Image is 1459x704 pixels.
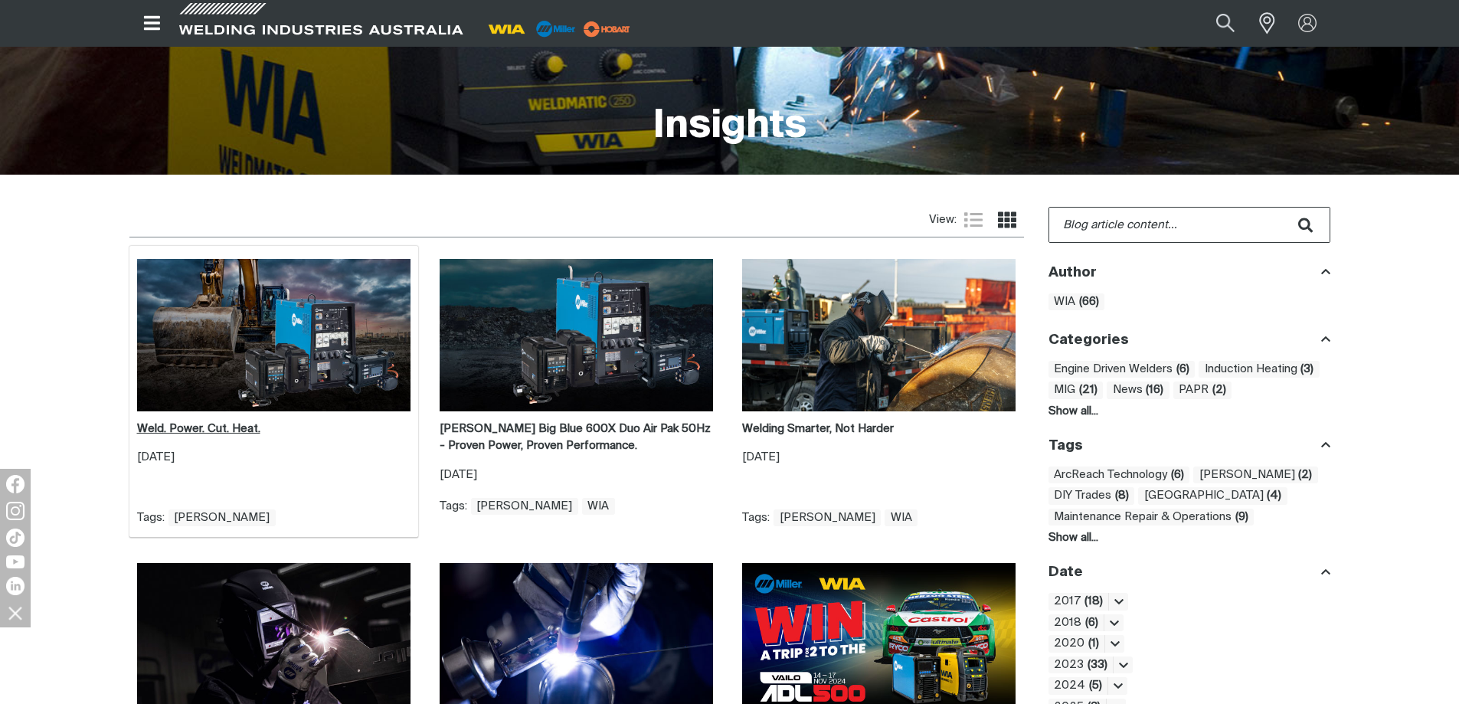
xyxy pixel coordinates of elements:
[471,498,578,516] span: [PERSON_NAME]
[1193,467,1318,484] a: [PERSON_NAME](2)
[1048,264,1097,282] h3: Author
[1048,293,1330,315] ul: Author
[1300,363,1313,375] b: ( 3 )
[1048,264,1330,282] div: Author
[742,509,770,527] span: Tags :
[1115,490,1129,501] b: ( 8 )
[1048,564,1083,581] h3: Date
[1048,509,1255,526] span: Maintenance Repair & Operations
[885,509,918,527] a: WIA
[1212,384,1226,395] b: ( 2 )
[1235,511,1248,522] b: ( 9 )
[440,467,713,484] p: [DATE]
[1113,657,1133,674] div: Toggle visibility of all items for 2023
[1104,614,1124,632] div: Toggle visibility of all items for 2018
[1048,487,1135,505] span: DIY Trades
[137,449,260,467] p: [DATE]
[1089,679,1102,691] b: ( 5 )
[471,498,578,516] a: Miller
[6,529,25,547] img: TikTok
[1088,637,1099,649] b: ( 1 )
[1085,617,1098,628] b: ( 6 )
[1199,361,1320,378] a: Induction Heating(3)
[1048,332,1129,349] h3: Categories
[1048,361,1196,378] span: Engine Driven Welders
[1048,593,1109,611] span: 2017
[137,509,165,527] span: Tags :
[1048,635,1105,653] span: 2020
[1173,381,1232,399] a: PAPR(2)
[1049,208,1330,242] input: Blog article content...
[1104,635,1124,653] div: Toggle visibility of all items for 2020
[1088,659,1107,670] b: ( 33 )
[1048,657,1114,674] span: 2023
[1048,614,1104,632] span: 2018
[929,211,957,229] span: View:
[1199,361,1320,378] span: Induction Heating
[579,18,635,41] img: miller
[653,102,806,152] h1: Insights
[1048,593,1109,611] a: 2017(18)
[6,475,25,493] img: Facebook
[1146,384,1163,395] b: ( 16 )
[1084,595,1103,607] b: ( 18 )
[1048,437,1330,455] div: Tags
[1282,207,1330,243] button: Search in blog articles
[774,509,881,527] span: [PERSON_NAME]
[1048,509,1255,526] a: Maintenance Repair & Operations(9)
[1048,332,1330,349] div: Categories
[1048,293,1105,311] a: WIA(66)
[1048,614,1104,632] a: 2018(6)
[1048,361,1330,403] ul: Categories
[1138,487,1287,505] span: [GEOGRAPHIC_DATA]
[1048,467,1190,484] a: ArcReach Technology(6)
[579,23,635,34] a: miller
[440,423,711,452] a: [PERSON_NAME] Big Blue 600X Duo Air Pak 50Hz - Proven Power, Proven Performance.
[1176,363,1189,375] b: ( 6 )
[1107,381,1169,399] span: News
[1107,381,1169,399] a: News(16)
[1173,381,1232,399] span: PAPR
[1048,437,1083,455] h3: Tags
[1138,487,1287,505] a: [GEOGRAPHIC_DATA](4)
[1048,657,1114,674] a: 2023(33)
[1048,381,1104,399] a: MIG(21)
[742,259,1016,411] img: Welding Smarter, Not Harder
[1107,677,1127,695] div: Toggle visibility of all items for 2024
[1048,677,1108,695] a: 2024(5)
[582,498,615,516] a: WIA
[1048,293,1105,311] span: WIA
[137,423,260,434] a: Weld. Power. Cut. Heat.
[1267,490,1281,501] b: ( 4 )
[1048,404,1098,417] button: Toggle visibility of all items in Categories filter list
[1048,531,1098,544] button: Toggle visibility of all items in Tags filter list
[440,498,467,516] span: Tags :
[168,509,276,527] span: [PERSON_NAME]
[1048,487,1135,505] a: DIY Trades(8)
[1108,593,1128,611] div: Toggle visibility of all items for 2017
[1048,381,1104,399] span: MIG
[1048,467,1190,484] span: ArcReach Technology
[1048,677,1108,695] ul: 2024
[6,577,25,595] img: LinkedIn
[774,509,881,527] a: Miller
[6,555,25,568] img: YouTube
[742,449,894,467] p: [DATE]
[168,509,276,527] a: Miller
[964,211,983,229] a: List view
[742,423,894,434] a: Welding Smarter, Not Harder
[1171,469,1184,480] b: ( 6 )
[1199,6,1251,41] button: Search products
[1048,361,1196,378] a: Engine Driven Welders(6)
[1079,384,1098,395] b: ( 21 )
[6,502,25,520] img: Instagram
[137,259,411,411] img: Weld. Power. Cut. Heat.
